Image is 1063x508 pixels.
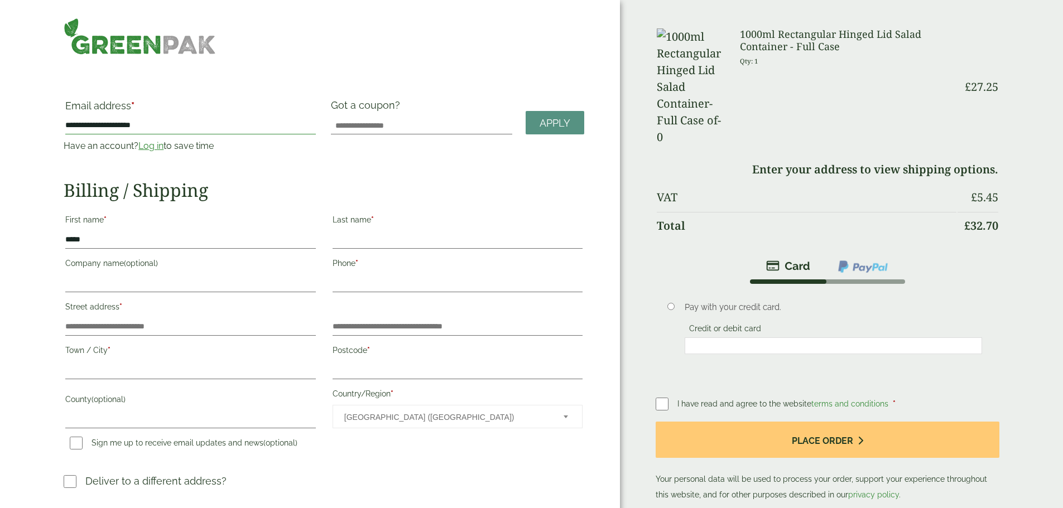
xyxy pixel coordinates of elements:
[119,302,122,311] abbr: required
[526,111,584,135] a: Apply
[138,141,163,151] a: Log in
[367,346,370,355] abbr: required
[848,490,899,499] a: privacy policy
[108,346,110,355] abbr: required
[344,405,549,429] span: United Kingdom (UK)
[371,215,374,224] abbr: required
[65,438,302,451] label: Sign me up to receive email updates and news
[688,341,979,351] iframe: Secure card payment input frame
[657,156,998,183] td: Enter your address to view shipping options.
[64,18,216,55] img: GreenPak Supplies
[971,190,977,205] span: £
[893,399,896,408] abbr: required
[70,437,83,449] input: Sign me up to receive email updates and news(optional)
[685,301,982,313] p: Pay with your credit card.
[964,218,970,233] span: £
[263,438,297,447] span: (optional)
[656,422,999,502] p: Your personal data will be used to process your order, support your experience throughout this we...
[837,259,889,274] img: ppcp-gateway.png
[540,117,570,129] span: Apply
[657,212,956,239] th: Total
[333,212,583,231] label: Last name
[85,473,227,488] p: Deliver to a different address?
[65,255,315,274] label: Company name
[964,218,998,233] bdi: 32.70
[92,395,126,404] span: (optional)
[811,399,888,408] a: terms and conditions
[766,259,810,273] img: stripe.png
[391,389,393,398] abbr: required
[971,190,998,205] bdi: 5.45
[333,342,583,361] label: Postcode
[64,139,317,153] p: Have an account? to save time
[333,255,583,274] label: Phone
[657,28,727,146] img: 1000ml Rectangular Hinged Lid Salad Container-Full Case of-0
[65,391,315,410] label: County
[355,259,358,268] abbr: required
[965,79,998,94] bdi: 27.25
[677,399,891,408] span: I have read and agree to the website
[131,100,134,112] abbr: required
[65,101,315,117] label: Email address
[104,215,107,224] abbr: required
[64,180,584,201] h2: Billing / Shipping
[657,184,956,211] th: VAT
[65,342,315,361] label: Town / City
[656,422,999,458] button: Place order
[331,99,405,117] label: Got a coupon?
[333,386,583,405] label: Country/Region
[124,259,158,268] span: (optional)
[65,299,315,318] label: Street address
[965,79,971,94] span: £
[740,28,956,52] h3: 1000ml Rectangular Hinged Lid Salad Container - Full Case
[333,405,583,428] span: Country/Region
[740,57,758,65] small: Qty: 1
[65,212,315,231] label: First name
[685,324,766,336] label: Credit or debit card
